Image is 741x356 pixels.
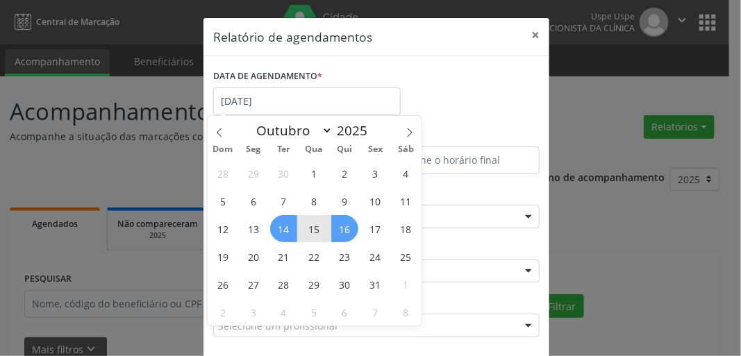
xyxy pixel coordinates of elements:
[218,319,338,333] span: Selecione um profissional
[238,145,269,154] span: Seg
[392,298,419,325] span: Novembro 8, 2025
[213,66,322,87] label: DATA DE AGENDAMENTO
[392,243,419,270] span: Outubro 25, 2025
[362,187,389,214] span: Outubro 10, 2025
[213,87,401,115] input: Selecione uma data ou intervalo
[392,271,419,298] span: Novembro 1, 2025
[301,215,328,242] span: Outubro 15, 2025
[270,298,297,325] span: Novembro 4, 2025
[209,187,236,214] span: Outubro 5, 2025
[362,298,389,325] span: Novembro 7, 2025
[240,298,267,325] span: Novembro 3, 2025
[362,243,389,270] span: Outubro 24, 2025
[208,145,238,154] span: Dom
[209,215,236,242] span: Outubro 12, 2025
[392,160,419,187] span: Outubro 4, 2025
[270,160,297,187] span: Setembro 30, 2025
[331,160,358,187] span: Outubro 2, 2025
[301,187,328,214] span: Outubro 8, 2025
[301,160,328,187] span: Outubro 1, 2025
[240,187,267,214] span: Outubro 6, 2025
[270,271,297,298] span: Outubro 28, 2025
[240,160,267,187] span: Setembro 29, 2025
[522,18,549,52] button: Close
[333,121,378,139] input: Year
[250,121,333,140] select: Month
[209,160,236,187] span: Setembro 28, 2025
[391,145,422,154] span: Sáb
[240,243,267,270] span: Outubro 20, 2025
[331,215,358,242] span: Outubro 16, 2025
[392,187,419,214] span: Outubro 11, 2025
[362,160,389,187] span: Outubro 3, 2025
[362,271,389,298] span: Outubro 31, 2025
[331,243,358,270] span: Outubro 23, 2025
[392,215,419,242] span: Outubro 18, 2025
[270,187,297,214] span: Outubro 7, 2025
[380,125,540,146] label: ATÉ
[209,298,236,325] span: Novembro 2, 2025
[270,243,297,270] span: Outubro 21, 2025
[362,215,389,242] span: Outubro 17, 2025
[360,145,391,154] span: Sex
[301,243,328,270] span: Outubro 22, 2025
[330,145,360,154] span: Qui
[301,298,328,325] span: Novembro 5, 2025
[270,215,297,242] span: Outubro 14, 2025
[299,145,330,154] span: Qua
[240,271,267,298] span: Outubro 27, 2025
[380,146,540,174] input: Selecione o horário final
[301,271,328,298] span: Outubro 29, 2025
[209,243,236,270] span: Outubro 19, 2025
[269,145,299,154] span: Ter
[331,271,358,298] span: Outubro 30, 2025
[331,187,358,214] span: Outubro 9, 2025
[331,298,358,325] span: Novembro 6, 2025
[209,271,236,298] span: Outubro 26, 2025
[240,215,267,242] span: Outubro 13, 2025
[213,28,372,46] h5: Relatório de agendamentos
